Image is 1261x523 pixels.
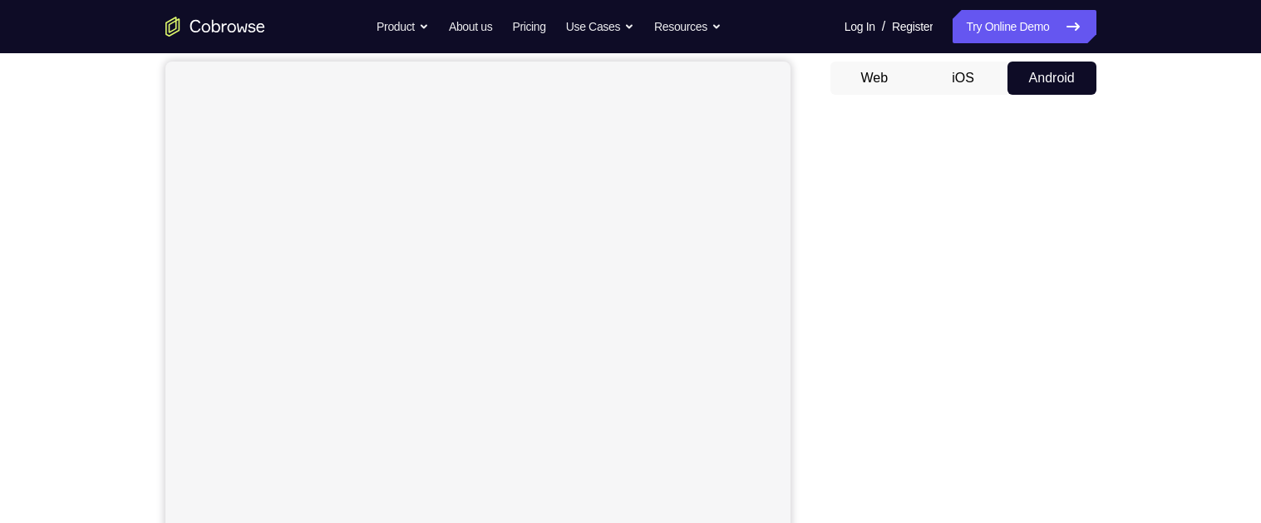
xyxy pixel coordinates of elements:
button: Product [377,10,429,43]
button: iOS [919,62,1007,95]
button: Use Cases [566,10,634,43]
button: Web [830,62,919,95]
a: Log In [845,10,875,43]
a: Register [892,10,933,43]
a: About us [449,10,492,43]
span: / [882,17,885,37]
button: Android [1007,62,1096,95]
a: Pricing [512,10,545,43]
button: Resources [654,10,722,43]
a: Go to the home page [165,17,265,37]
a: Try Online Demo [953,10,1096,43]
